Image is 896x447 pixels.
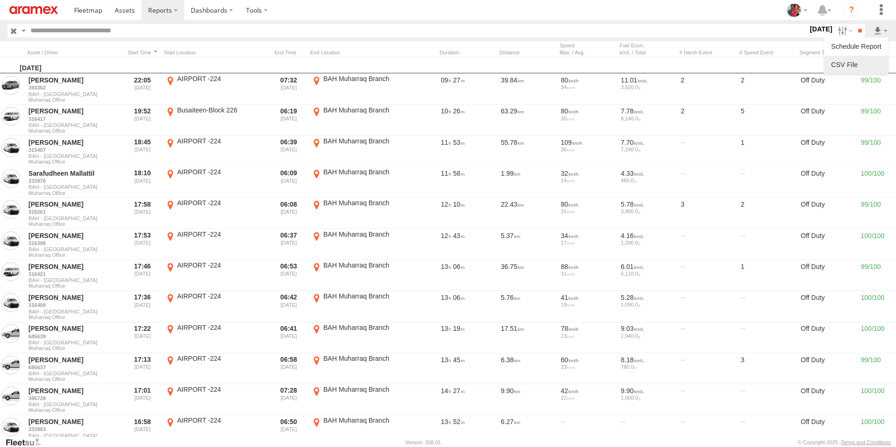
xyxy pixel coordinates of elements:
[739,74,796,104] div: 2
[310,416,413,445] label: Click to View Event Location
[441,263,451,270] span: 13
[29,128,119,134] span: Filter Results to this Group
[561,209,614,214] div: 31
[310,261,413,290] label: Click to View Event Location
[441,76,451,84] span: 09
[500,323,556,352] div: 17.51
[29,262,119,271] a: [PERSON_NAME]
[453,387,465,395] span: 27
[798,440,891,445] div: © Copyright 2025 -
[323,385,412,394] div: BAH Muharraq Branch
[177,261,266,269] div: AIRPORT -224
[561,178,614,183] div: 14
[29,417,119,426] a: [PERSON_NAME]
[164,168,267,197] label: Click to View Event Location
[271,199,306,228] div: Exited after selected date range
[20,24,27,37] label: Search Query
[29,107,119,115] a: [PERSON_NAME]
[621,271,674,276] div: 6,110.0
[177,292,266,300] div: AIRPORT -224
[177,323,266,332] div: AIRPORT -224
[500,354,556,383] div: 6.38
[679,106,736,135] div: 2
[29,178,119,184] a: 333976
[441,170,451,177] span: 11
[323,416,412,425] div: BAH Muharraq Branch
[29,395,119,402] a: 395739
[405,440,441,445] div: Version: 308.01
[621,116,674,121] div: 8,140.0
[125,106,160,135] div: Entered prior to selected date range
[799,106,856,135] div: Off Duty
[500,199,556,228] div: 22.43
[310,292,413,321] label: Click to View Event Location
[125,168,160,197] div: Entered prior to selected date range
[561,116,614,121] div: 35
[164,416,267,445] label: Click to View Event Location
[621,107,674,115] div: 7.78
[177,199,266,207] div: AIRPORT -224
[1,76,20,95] a: View Asset in Asset Management
[1,293,20,312] a: View Asset in Asset Management
[441,201,451,208] span: 12
[310,385,413,414] label: Click to View Event Location
[621,138,674,147] div: 7.70
[1,107,20,126] a: View Asset in Asset Management
[164,137,267,166] label: Click to View Event Location
[29,231,119,240] a: [PERSON_NAME]
[29,159,119,164] span: Filter Results to this Group
[9,6,58,14] img: aramex-logo.svg
[29,387,119,395] a: [PERSON_NAME]
[164,354,267,383] label: Click to View Event Location
[621,387,674,395] div: 9.90
[453,107,465,115] span: 26
[29,271,119,277] a: 316421
[125,199,160,228] div: Entered prior to selected date range
[621,364,674,370] div: 780.0
[29,200,119,209] a: [PERSON_NAME]
[177,106,266,114] div: Busaiteen-Block 226
[29,340,119,345] span: BAH - [GEOGRAPHIC_DATA]
[621,209,674,214] div: 3,880.0
[799,323,856,352] div: Off Duty
[29,221,119,227] span: Filter Results to this Group
[1,200,20,219] a: View Asset in Asset Management
[29,240,119,246] a: 316398
[125,292,160,321] div: Entered prior to selected date range
[125,49,160,56] div: Click to Sort
[323,199,412,207] div: BAH Muharraq Branch
[500,416,556,445] div: 6.27
[310,106,413,135] label: Click to View Event Location
[271,354,306,383] div: Exited after selected date range
[323,230,412,238] div: BAH Muharraq Branch
[834,24,854,37] label: Search Filter Options
[441,356,451,364] span: 13
[561,107,614,115] div: 80
[310,199,413,228] label: Click to View Event Location
[808,24,834,34] label: [DATE]
[561,240,614,246] div: 17
[561,302,614,307] div: 19
[441,294,451,301] span: 13
[500,137,556,166] div: 55.78
[739,261,796,290] div: 1
[29,184,119,190] span: BAH - [GEOGRAPHIC_DATA]
[271,49,306,56] div: Click to Sort
[177,416,266,425] div: AIRPORT -224
[500,74,556,104] div: 39.84
[29,246,119,252] span: BAH - [GEOGRAPHIC_DATA]
[323,168,412,176] div: BAH Muharraq Branch
[739,106,796,135] div: 5
[323,292,412,300] div: BAH Muharraq Branch
[621,231,674,240] div: 4.16
[679,74,736,104] div: 2
[164,230,267,259] label: Click to View Event Location
[453,294,465,301] span: 06
[125,261,160,290] div: Entered prior to selected date range
[29,153,119,159] span: BAH - [GEOGRAPHIC_DATA]
[310,230,413,259] label: Click to View Event Location
[29,138,119,147] a: [PERSON_NAME]
[29,209,119,215] a: 316261
[1,356,20,374] a: View Asset in Asset Management
[177,137,266,145] div: AIRPORT -224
